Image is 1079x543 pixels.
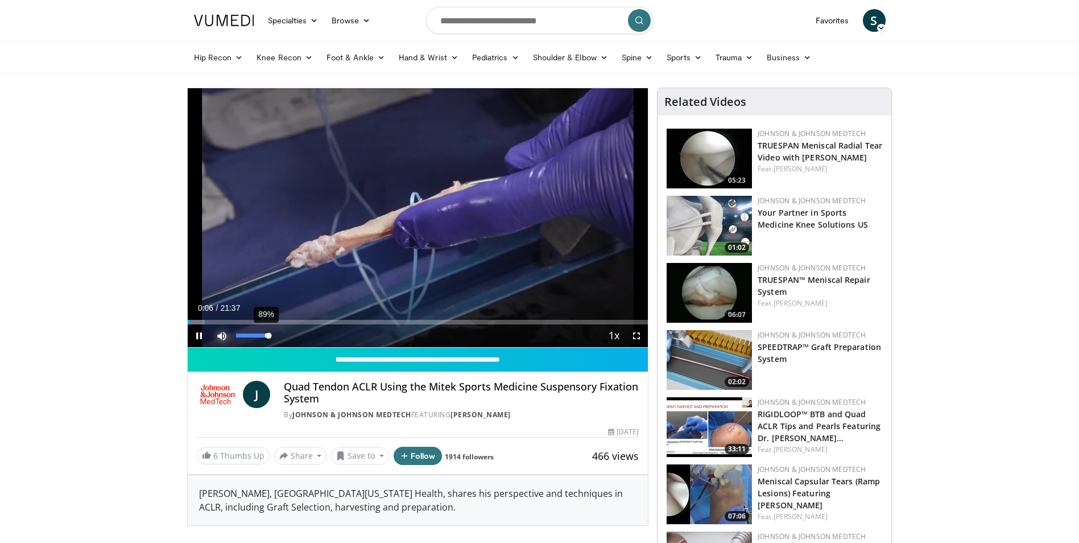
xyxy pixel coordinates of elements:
[758,397,866,407] a: Johnson & Johnson MedTech
[198,303,213,312] span: 0:06
[667,263,752,323] img: e42d750b-549a-4175-9691-fdba1d7a6a0f.150x105_q85_crop-smart_upscale.jpg
[625,324,648,347] button: Fullscreen
[188,88,648,348] video-js: Video Player
[615,46,660,69] a: Spine
[774,164,828,174] a: [PERSON_NAME]
[758,342,881,364] a: SPEEDTRAP™ Graft Preparation System
[236,334,268,338] div: Volume Level
[760,46,818,69] a: Business
[758,476,880,511] a: Meniscal Capsular Tears (Ramp Lesions) Featuring [PERSON_NAME]
[667,397,752,457] img: 4bc3a03c-f47c-4100-84fa-650097507746.150x105_q85_crop-smart_upscale.jpg
[526,46,615,69] a: Shoulder & Elbow
[774,298,828,308] a: [PERSON_NAME]
[758,532,866,541] a: Johnson & Johnson MedTech
[660,46,709,69] a: Sports
[667,196,752,256] a: 01:02
[758,196,866,205] a: Johnson & Johnson MedTech
[758,263,866,273] a: Johnson & Johnson MedTech
[394,447,443,465] button: Follow
[292,410,411,419] a: Johnson & Johnson MedTech
[758,207,868,230] a: Your Partner in Sports Medicine Knee Solutions US
[188,324,210,347] button: Pause
[664,95,746,109] h4: Related Videos
[809,9,856,32] a: Favorites
[667,196,752,256] img: 0543fda4-7acd-4b5c-b055-3730b7e439d4.150x105_q85_crop-smart_upscale.jpg
[758,330,866,340] a: Johnson & Johnson MedTech
[667,129,752,188] a: 05:23
[213,450,218,461] span: 6
[758,140,882,163] a: TRUESPAN Meniscal Radial Tear Video with [PERSON_NAME]
[188,320,648,324] div: Progress Bar
[667,464,752,524] img: 0c02c3d5-dde0-442f-bbc0-cf861f5c30d7.150x105_q85_crop-smart_upscale.jpg
[758,445,882,455] div: Feat.
[667,330,752,390] img: a46a2fe1-2704-4a9e-acc3-1c278068f6c4.150x105_q85_crop-smart_upscale.jpg
[284,410,639,420] div: By FEATURING
[197,447,270,464] a: 6 Thumbs Up
[216,303,218,312] span: /
[331,447,389,465] button: Save to
[725,511,749,521] span: 07:06
[197,381,239,408] img: Johnson & Johnson MedTech
[261,9,325,32] a: Specialties
[667,330,752,390] a: 02:02
[667,129,752,188] img: a9cbc79c-1ae4-425c-82e8-d1f73baa128b.150x105_q85_crop-smart_upscale.jpg
[667,397,752,457] a: 33:11
[758,512,882,522] div: Feat.
[250,46,320,69] a: Knee Recon
[284,381,639,405] h4: Quad Tendon ACLR Using the Mitek Sports Medicine Suspensory Fixation System
[758,464,866,474] a: Johnson & Johnson MedTech
[774,512,828,521] a: [PERSON_NAME]
[758,129,866,138] a: Johnson & Johnson MedTech
[725,377,749,387] span: 02:02
[608,427,639,437] div: [DATE]
[592,449,639,463] span: 466 views
[465,46,526,69] a: Pediatrics
[863,9,886,32] a: S
[725,242,749,253] span: 01:02
[445,452,494,462] a: 1914 followers
[325,9,377,32] a: Browse
[725,310,749,320] span: 06:07
[187,46,250,69] a: Hip Recon
[758,164,882,174] div: Feat.
[320,46,392,69] a: Foot & Ankle
[210,324,233,347] button: Mute
[194,15,254,26] img: VuMedi Logo
[188,475,648,525] div: [PERSON_NAME], [GEOGRAPHIC_DATA][US_STATE] Health, shares his perspective and techniques in ACLR,...
[274,447,327,465] button: Share
[602,324,625,347] button: Playback Rate
[426,7,654,34] input: Search topics, interventions
[725,175,749,186] span: 05:23
[392,46,465,69] a: Hand & Wrist
[725,444,749,454] span: 33:11
[450,410,511,419] a: [PERSON_NAME]
[758,274,870,297] a: TRUESPAN™ Meniscal Repair System
[667,263,752,323] a: 06:07
[220,303,240,312] span: 21:37
[758,409,880,443] a: RIGIDLOOP™ BTB and Quad ACLR Tips and Pearls Featuring Dr. [PERSON_NAME]…
[667,464,752,524] a: 07:06
[709,46,760,69] a: Trauma
[774,445,828,454] a: [PERSON_NAME]
[758,298,882,308] div: Feat.
[243,381,270,408] a: J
